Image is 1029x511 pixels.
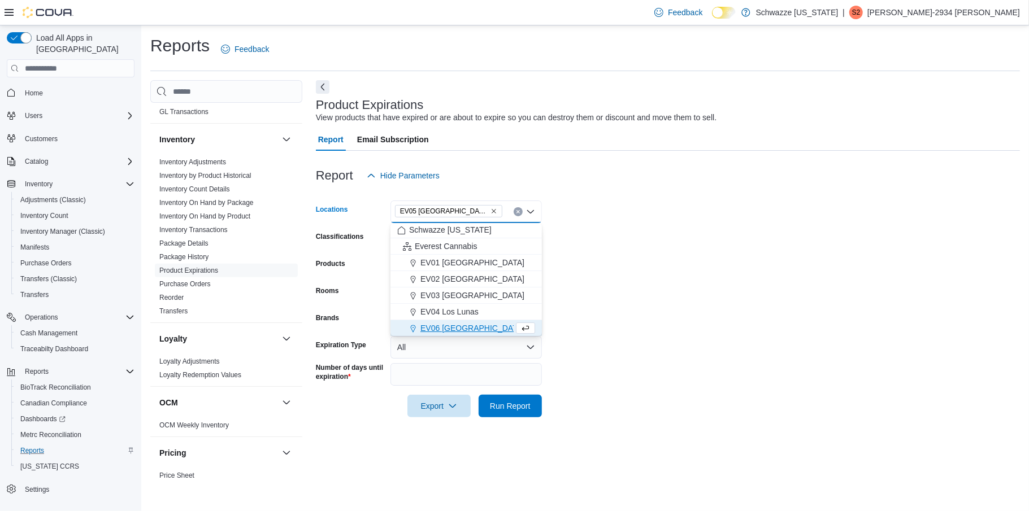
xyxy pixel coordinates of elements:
[159,447,186,458] h3: Pricing
[159,107,209,116] span: GL Transactions
[16,428,134,442] span: Metrc Reconciliation
[318,128,344,151] span: Report
[20,155,134,168] span: Catalog
[159,172,251,180] a: Inventory by Product Historical
[16,225,110,238] a: Inventory Manager (Classic)
[16,209,134,222] span: Inventory Count
[25,313,58,322] span: Operations
[11,255,139,271] button: Purchase Orders
[150,418,302,436] div: OCM
[16,272,134,286] span: Transfers (Classic)
[490,400,531,412] span: Run Report
[25,485,49,494] span: Settings
[159,158,226,167] span: Inventory Adjustments
[16,225,134,238] span: Inventory Manager (Classic)
[159,134,195,145] h3: Inventory
[159,421,229,430] span: OCM Weekly Inventory
[414,395,464,417] span: Export
[852,6,861,19] span: S2
[159,397,277,408] button: OCM
[20,290,49,299] span: Transfers
[16,342,134,356] span: Traceabilty Dashboard
[316,363,386,381] label: Number of days until expiration
[20,227,105,236] span: Inventory Manager (Classic)
[150,355,302,386] div: Loyalty
[150,91,302,123] div: Finance
[20,383,91,392] span: BioTrack Reconciliation
[20,259,72,268] span: Purchase Orders
[2,84,139,101] button: Home
[11,271,139,287] button: Transfers (Classic)
[11,224,139,239] button: Inventory Manager (Classic)
[25,367,49,376] span: Reports
[400,206,488,217] span: EV05 [GEOGRAPHIC_DATA]
[11,443,139,458] button: Reports
[20,155,53,168] button: Catalog
[159,198,254,207] span: Inventory On Hand by Package
[280,133,293,146] button: Inventory
[650,1,707,24] a: Feedback
[16,256,76,270] a: Purchase Orders
[2,481,139,497] button: Settings
[235,43,269,55] span: Feedback
[20,482,134,496] span: Settings
[159,185,230,194] span: Inventory Count Details
[159,447,277,458] button: Pricing
[16,193,134,207] span: Adjustments (Classic)
[20,446,44,455] span: Reports
[159,471,194,479] a: Price Sheet
[159,279,211,289] span: Purchase Orders
[849,6,863,19] div: Steven-2934 Fuentes
[16,412,70,426] a: Dashboards
[20,399,87,408] span: Canadian Compliance
[159,252,209,261] span: Package History
[20,365,134,378] span: Reports
[362,164,444,187] button: Hide Parameters
[159,267,218,274] a: Product Expirations
[2,176,139,192] button: Inventory
[11,208,139,224] button: Inventory Count
[756,6,839,19] p: Schwazze [US_STATE]
[11,379,139,395] button: BioTrack Reconciliation
[159,212,250,220] a: Inventory On Hand by Product
[316,286,339,295] label: Rooms
[20,344,88,353] span: Traceabilty Dashboard
[20,86,47,100] a: Home
[20,132,134,146] span: Customers
[159,280,211,288] a: Purchase Orders
[216,38,273,60] a: Feedback
[20,109,47,123] button: Users
[11,395,139,411] button: Canadian Compliance
[159,293,184,302] span: Reorder
[16,460,84,473] a: [US_STATE] CCRS
[316,313,339,322] label: Brands
[11,458,139,474] button: [US_STATE] CCRS
[159,333,277,344] button: Loyalty
[20,132,62,146] a: Customers
[150,34,210,57] h1: Reports
[16,460,134,473] span: Washington CCRS
[159,294,184,302] a: Reorder
[150,469,302,487] div: Pricing
[479,395,542,417] button: Run Report
[11,287,139,303] button: Transfers
[20,177,57,191] button: Inventory
[316,232,364,241] label: Classifications
[16,326,82,340] a: Cash Management
[16,396,92,410] a: Canadian Compliance
[16,193,90,207] a: Adjustments (Classic)
[514,207,523,216] button: Clear input
[20,483,54,496] a: Settings
[2,309,139,325] button: Operations
[20,311,134,324] span: Operations
[20,85,134,99] span: Home
[159,225,228,234] span: Inventory Transactions
[2,108,139,124] button: Users
[159,307,188,316] span: Transfers
[20,195,86,204] span: Adjustments (Classic)
[2,130,139,147] button: Customers
[159,357,220,366] span: Loyalty Adjustments
[25,157,48,166] span: Catalog
[16,326,134,340] span: Cash Management
[843,6,845,19] p: |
